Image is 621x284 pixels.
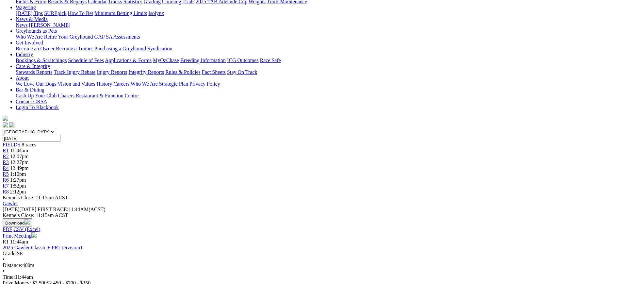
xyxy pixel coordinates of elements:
[31,232,37,238] img: printer.svg
[25,219,30,225] img: download.svg
[3,183,9,189] span: R7
[153,58,179,63] a: MyOzChase
[148,10,164,16] a: Isolynx
[16,22,27,28] a: News
[3,201,18,206] a: Gawler
[3,233,37,239] a: Print Meeting
[3,212,618,218] div: Kennels Close: 11:15am ACST
[68,10,93,16] a: How To Bet
[94,10,147,16] a: Minimum Betting Limits
[3,268,5,274] span: •
[10,159,29,165] span: 12:27pm
[16,58,67,63] a: Bookings & Scratchings
[16,10,43,16] a: [DATE] Tips
[16,58,618,63] div: Industry
[29,22,70,28] a: [PERSON_NAME]
[13,226,40,232] a: CSV (Excel)
[3,171,9,177] span: R5
[3,189,9,194] a: R8
[3,245,83,250] a: 2025 Gawler Classic F PR2 Division1
[131,81,158,87] a: Who We Are
[16,28,57,34] a: Greyhounds as Pets
[3,226,618,232] div: Download
[10,177,26,183] span: 1:27pm
[94,46,146,51] a: Purchasing a Greyhound
[16,69,52,75] a: Stewards Reports
[3,207,20,212] span: [DATE]
[58,93,139,98] a: Chasers Restaurant & Function Centre
[159,81,188,87] a: Strategic Plan
[3,159,9,165] a: R3
[16,22,618,28] div: News & Media
[9,122,14,127] img: twitter.svg
[3,251,618,257] div: SE
[3,239,9,244] span: R1
[16,93,618,99] div: Bar & Dining
[3,274,618,280] div: 11:44am
[16,40,43,45] a: Get Involved
[16,10,618,16] div: Wagering
[16,34,618,40] div: Greyhounds as Pets
[10,189,26,194] span: 2:12pm
[38,207,68,212] span: FIRST RACE:
[57,81,95,87] a: Vision and Values
[16,99,47,104] a: Contact GRSA
[3,177,9,183] a: R6
[68,58,104,63] a: Schedule of Fees
[16,81,56,87] a: We Love Our Dogs
[44,34,93,40] a: Retire Your Greyhound
[260,58,281,63] a: Race Safe
[3,154,9,159] a: R2
[10,154,29,159] span: 12:07pm
[10,183,26,189] span: 1:52pm
[3,207,36,212] span: [DATE]
[3,116,8,121] img: logo-grsa-white.png
[165,69,201,75] a: Rules & Policies
[16,5,36,10] a: Wagering
[3,274,15,280] span: Time:
[128,69,164,75] a: Integrity Reports
[16,69,618,75] div: Care & Integrity
[10,148,28,153] span: 11:44am
[227,69,257,75] a: Stay On Track
[16,34,43,40] a: Who We Are
[96,81,112,87] a: History
[3,262,618,268] div: 400m
[202,69,226,75] a: Fact Sheets
[16,105,59,110] a: Login To Blackbook
[16,87,44,92] a: Bar & Dining
[16,16,48,22] a: News & Media
[56,46,93,51] a: Become a Trainer
[189,81,220,87] a: Privacy Policy
[3,165,9,171] span: R4
[3,195,68,200] span: Kennels Close: 11:15am ACST
[22,142,36,147] span: 8 races
[3,148,9,153] a: R1
[16,93,57,98] a: Cash Up Your Club
[3,218,32,226] button: Download
[3,251,17,256] span: Grade:
[97,69,127,75] a: Injury Reports
[44,10,66,16] a: SUREpick
[147,46,172,51] a: Syndication
[113,81,129,87] a: Careers
[38,207,106,212] span: 11:44AM(ACST)
[3,135,60,142] input: Select date
[3,122,8,127] img: facebook.svg
[16,75,29,81] a: About
[105,58,152,63] a: Applications & Forms
[3,142,20,147] a: FIELDS
[180,58,226,63] a: Breeding Information
[10,165,29,171] span: 12:49pm
[16,63,50,69] a: Care & Integrity
[54,69,95,75] a: Track Injury Rebate
[10,239,28,244] span: 11:44am
[227,58,258,63] a: ICG Outcomes
[3,262,22,268] span: Distance:
[94,34,140,40] a: GAP SA Assessments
